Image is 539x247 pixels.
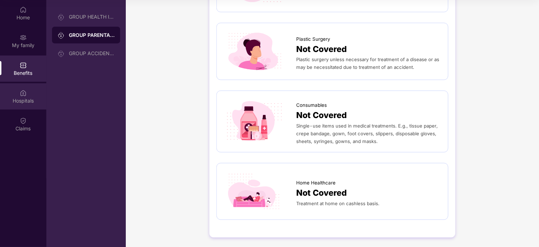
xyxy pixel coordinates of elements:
[224,100,285,142] img: icon
[20,62,27,69] img: svg+xml;base64,PHN2ZyBpZD0iQmVuZWZpdHMiIHhtbG5zPSJodHRwOi8vd3d3LnczLm9yZy8yMDAwL3N2ZyIgd2lkdGg9Ij...
[58,32,65,39] img: svg+xml;base64,PHN2ZyB3aWR0aD0iMjAiIGhlaWdodD0iMjAiIHZpZXdCb3g9IjAgMCAyMCAyMCIgZmlsbD0ibm9uZSIgeG...
[296,35,330,43] span: Plastic Surgery
[296,123,438,144] span: Single-use items used in medical treatments. E.g., tissue paper, crepe bandage, gown, foot covers...
[296,109,347,122] span: Not Covered
[69,14,115,20] div: GROUP HEALTH INSURANCE
[69,51,115,56] div: GROUP ACCIDENTAL INSURANCE
[296,102,327,109] span: Consumables
[20,90,27,97] img: svg+xml;base64,PHN2ZyBpZD0iSG9zcGl0YWxzIiB4bWxucz0iaHR0cDovL3d3dy53My5vcmcvMjAwMC9zdmciIHdpZHRoPS...
[224,170,285,213] img: icon
[296,201,379,206] span: Treatment at home on cashless basis.
[224,30,285,72] img: icon
[296,57,439,70] span: Plastic surgery unless necessary for treatment of a disease or as may be necessitated due to trea...
[58,14,65,21] img: svg+xml;base64,PHN2ZyB3aWR0aD0iMjAiIGhlaWdodD0iMjAiIHZpZXdCb3g9IjAgMCAyMCAyMCIgZmlsbD0ibm9uZSIgeG...
[58,50,65,57] img: svg+xml;base64,PHN2ZyB3aWR0aD0iMjAiIGhlaWdodD0iMjAiIHZpZXdCb3g9IjAgMCAyMCAyMCIgZmlsbD0ibm9uZSIgeG...
[20,34,27,41] img: svg+xml;base64,PHN2ZyB3aWR0aD0iMjAiIGhlaWdodD0iMjAiIHZpZXdCb3g9IjAgMCAyMCAyMCIgZmlsbD0ibm9uZSIgeG...
[20,117,27,124] img: svg+xml;base64,PHN2ZyBpZD0iQ2xhaW0iIHhtbG5zPSJodHRwOi8vd3d3LnczLm9yZy8yMDAwL3N2ZyIgd2lkdGg9IjIwIi...
[296,187,347,200] span: Not Covered
[20,6,27,13] img: svg+xml;base64,PHN2ZyBpZD0iSG9tZSIgeG1sbnM9Imh0dHA6Ly93d3cudzMub3JnLzIwMDAvc3ZnIiB3aWR0aD0iMjAiIG...
[296,179,336,187] span: Home Healthcare
[69,32,115,39] div: GROUP PARENTAL POLICY
[296,43,347,56] span: Not Covered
